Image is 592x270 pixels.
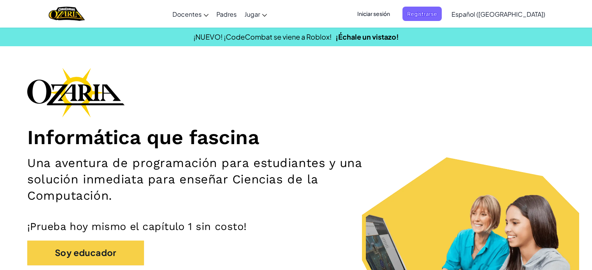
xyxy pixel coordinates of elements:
[451,10,545,18] span: Español ([GEOGRAPHIC_DATA])
[193,32,332,41] span: ¡NUEVO! ¡CodeCombat se viene a Roblox!
[213,3,241,24] a: Padres
[27,240,144,265] button: Soy educador
[244,10,260,18] span: Jugar
[49,6,85,22] img: Home
[241,3,271,24] a: Jugar
[27,125,565,149] h1: Informática que fascina
[336,32,399,41] a: ¡Échale un vistazo!
[49,6,85,22] a: Ozaria by CodeCombat logo
[27,155,387,204] h2: Una aventura de programación para estudiantes y una solución inmediata para enseñar Ciencias de l...
[448,3,549,24] a: Español ([GEOGRAPHIC_DATA])
[172,10,202,18] span: Docentes
[353,7,395,21] button: Iniciar sesión
[402,7,442,21] button: Registrarse
[27,220,565,233] p: ¡Prueba hoy mismo el capítulo 1 sin costo!
[169,3,213,24] a: Docentes
[27,68,125,117] img: Ozaria branding logo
